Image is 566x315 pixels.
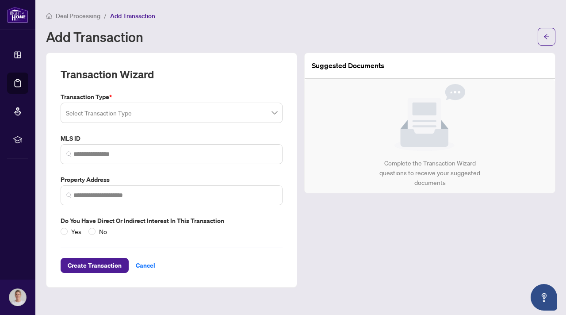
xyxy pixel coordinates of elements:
li: / [104,11,107,21]
img: Null State Icon [394,84,465,151]
button: Cancel [129,258,162,273]
label: Do you have direct or indirect interest in this transaction [61,216,283,226]
img: search_icon [66,192,72,198]
h1: Add Transaction [46,30,143,44]
span: arrow-left [543,34,550,40]
button: Open asap [531,284,557,311]
span: home [46,13,52,19]
article: Suggested Documents [312,60,384,71]
img: Profile Icon [9,289,26,306]
span: Cancel [136,258,155,273]
span: Deal Processing [56,12,100,20]
span: Add Transaction [110,12,155,20]
img: logo [7,7,28,23]
img: search_icon [66,151,72,157]
button: Create Transaction [61,258,129,273]
h2: Transaction Wizard [61,67,154,81]
label: MLS ID [61,134,283,143]
span: Yes [68,227,85,236]
span: Create Transaction [68,258,122,273]
label: Transaction Type [61,92,283,102]
div: Complete the Transaction Wizard questions to receive your suggested documents [370,158,490,188]
label: Property Address [61,175,283,184]
span: No [96,227,111,236]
